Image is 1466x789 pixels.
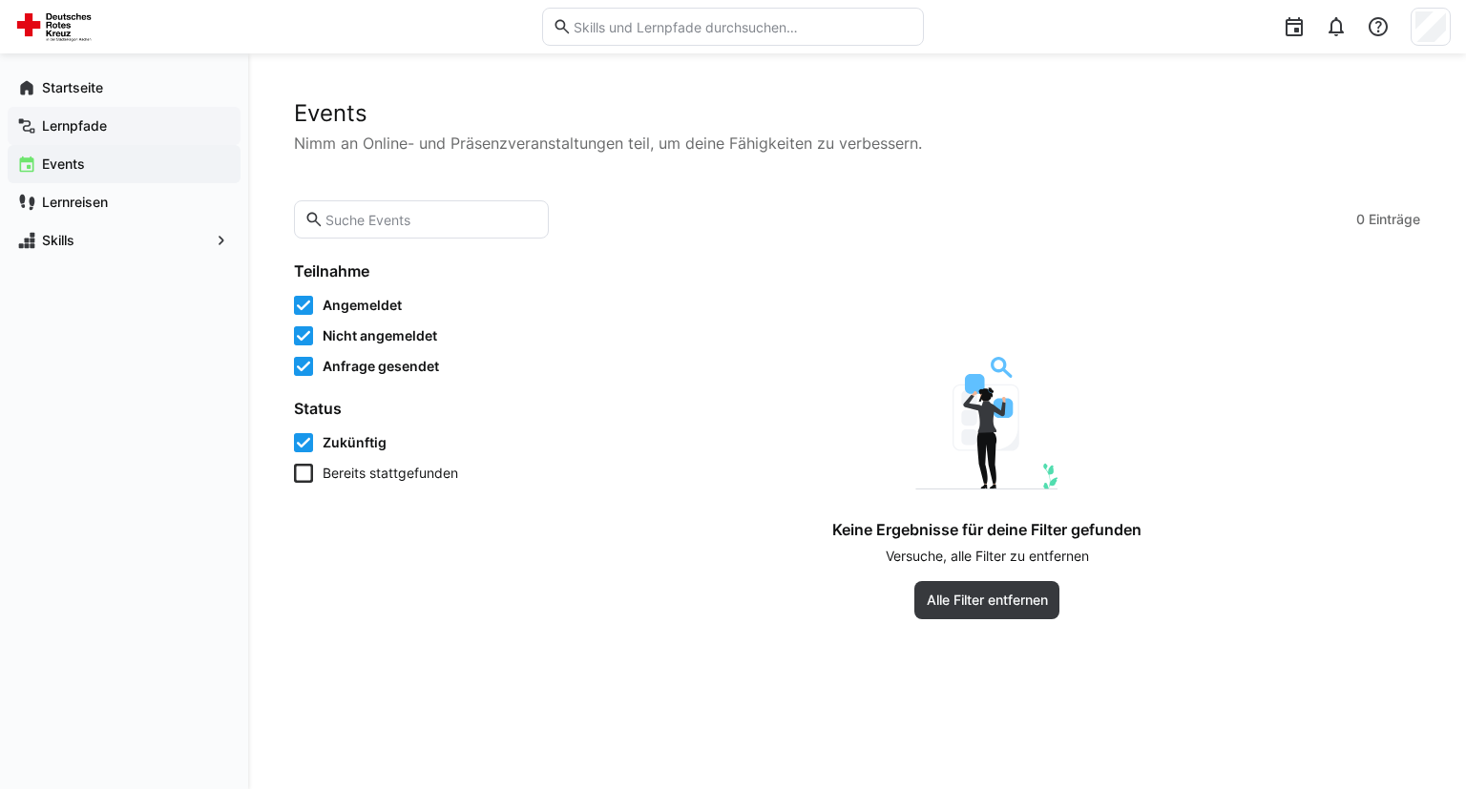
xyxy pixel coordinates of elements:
h4: Keine Ergebnisse für deine Filter gefunden [832,520,1141,539]
span: Zukünftig [323,433,387,452]
p: Versuche, alle Filter zu entfernen [886,547,1089,566]
span: Einträge [1369,210,1420,229]
h2: Events [294,99,1420,128]
button: Alle Filter entfernen [914,581,1060,619]
span: 0 [1356,210,1365,229]
span: Alle Filter entfernen [924,591,1051,610]
span: Bereits stattgefunden [323,464,458,483]
input: Skills und Lernpfade durchsuchen… [572,18,913,35]
h4: Teilnahme [294,261,531,280]
span: Nicht angemeldet [323,326,437,345]
input: Suche Events [324,211,538,228]
h4: Status [294,399,531,418]
p: Nimm an Online- und Präsenzveranstaltungen teil, um deine Fähigkeiten zu verbessern. [294,132,1420,155]
span: Angemeldet [323,296,402,315]
span: Anfrage gesendet [323,357,439,376]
